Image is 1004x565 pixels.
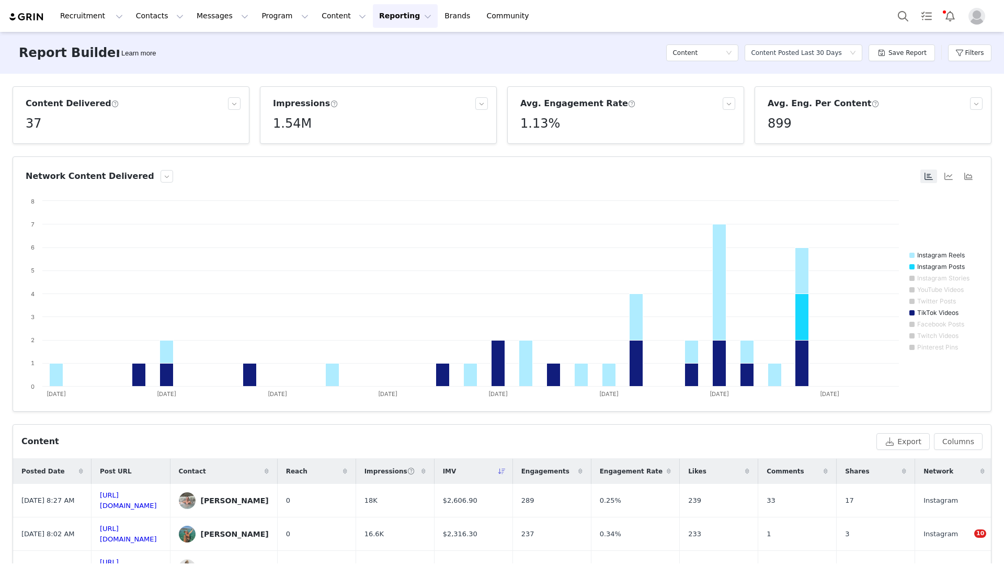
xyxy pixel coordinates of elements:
span: Comments [767,467,804,476]
text: 4 [31,290,35,298]
span: Reach [286,467,307,476]
a: [PERSON_NAME] [179,526,269,543]
button: Search [892,4,915,28]
span: Contact [179,467,206,476]
text: Twitch Videos [917,332,959,340]
span: Instagram [923,529,958,539]
text: Pinterest Pins [917,343,958,351]
span: Likes [688,467,706,476]
h3: Report Builder [19,43,122,62]
button: Reporting [373,4,438,28]
text: Instagram Posts [917,263,965,270]
span: Network [923,467,953,476]
button: Notifications [939,4,962,28]
text: 3 [31,313,35,321]
a: [URL][DOMAIN_NAME] [100,525,157,543]
text: 8 [31,198,35,205]
text: [DATE] [157,390,176,398]
text: Twitter Posts [917,297,956,305]
img: 321ef0be-cd72-46f7-bc53-c6ed6fdacc6b.jpg [179,526,196,543]
span: Instagram [923,495,958,506]
span: Post URL [100,467,132,476]
span: 18K [364,495,378,506]
span: IMV [443,467,457,476]
span: 0 [286,495,290,506]
span: [DATE] 8:02 AM [21,529,75,539]
text: 1 [31,359,35,367]
text: [DATE] [268,390,287,398]
i: icon: down [850,50,856,57]
span: Posted Date [21,467,65,476]
span: 239 [688,495,701,506]
span: 16.6K [364,529,384,539]
span: 10 [974,529,986,538]
iframe: Intercom live chat [953,529,978,555]
span: Impressions [364,467,415,476]
text: 5 [31,267,35,274]
span: Shares [845,467,869,476]
text: [DATE] [488,390,508,398]
text: 2 [31,336,35,344]
text: YouTube Videos [917,286,964,293]
h3: Impressions [273,97,338,110]
text: 6 [31,244,35,251]
span: $2,606.90 [443,495,477,506]
div: [PERSON_NAME] [201,496,269,505]
h5: 37 [26,114,42,133]
button: Contacts [130,4,190,28]
a: [PERSON_NAME] [179,492,269,509]
span: Engagement Rate [600,467,663,476]
a: Community [481,4,540,28]
img: grin logo [8,12,45,22]
text: [DATE] [710,390,729,398]
text: [DATE] [47,390,66,398]
div: [PERSON_NAME] [201,530,269,538]
button: Messages [190,4,255,28]
span: 3 [845,529,849,539]
button: Content [315,4,372,28]
h3: Content Delivered [26,97,119,110]
text: [DATE] [378,390,397,398]
button: Export [876,433,930,450]
span: Engagements [521,467,569,476]
div: Content Posted Last 30 Days [751,45,841,61]
span: 0.34% [600,529,621,539]
button: Profile [962,8,996,25]
img: placeholder-profile.jpg [968,8,985,25]
a: Tasks [915,4,938,28]
h3: Network Content Delivered [26,170,154,183]
h5: Content [672,45,698,61]
a: Brands [438,4,480,28]
span: $2,316.30 [443,529,477,539]
span: [DATE] 8:27 AM [21,495,75,506]
text: 7 [31,221,35,228]
i: icon: down [726,50,732,57]
span: 1 [767,529,771,539]
span: 0.25% [600,495,621,506]
text: [DATE] [599,390,619,398]
span: 0 [286,529,290,539]
h5: 899 [768,114,792,133]
span: 17 [845,495,854,506]
span: 237 [521,529,534,539]
h3: Avg. Eng. Per Content [768,97,879,110]
text: 0 [31,383,35,390]
h3: Avg. Engagement Rate [520,97,636,110]
span: 289 [521,495,534,506]
h5: 1.13% [520,114,560,133]
button: Program [255,4,315,28]
span: 33 [767,495,775,506]
button: Save Report [869,44,935,61]
a: [URL][DOMAIN_NAME] [100,491,157,510]
text: Instagram Stories [917,274,969,282]
button: Columns [934,433,983,450]
button: Recruitment [54,4,129,28]
img: 70e63eeb-d0c0-4e8c-a271-5482a5b123cb.jpg [179,492,196,509]
h5: 1.54M [273,114,312,133]
text: [DATE] [820,390,839,398]
span: 233 [688,529,701,539]
text: TikTok Videos [917,309,959,317]
text: Facebook Posts [917,320,964,328]
div: Tooltip anchor [119,48,158,59]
